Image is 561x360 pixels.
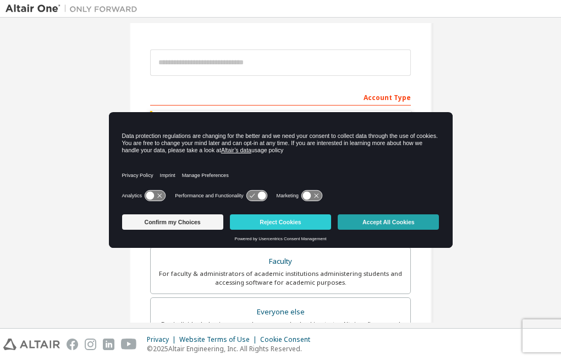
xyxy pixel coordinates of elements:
div: Academic emails outside our recognised list will require manual verification. [150,111,411,133]
div: Privacy [147,335,179,344]
img: altair_logo.svg [3,339,60,350]
p: © 2025 Altair Engineering, Inc. All Rights Reserved. [147,344,317,353]
div: Cookie Consent [260,335,317,344]
div: Account Type [150,88,411,106]
img: linkedin.svg [103,339,114,350]
div: For individuals, businesses and everyone else looking to try Altair software and explore our prod... [157,320,404,337]
div: Faculty [157,254,404,269]
img: facebook.svg [67,339,78,350]
div: Website Terms of Use [179,335,260,344]
div: Everyone else [157,304,404,320]
div: For faculty & administrators of academic institutions administering students and accessing softwa... [157,269,404,287]
img: instagram.svg [85,339,96,350]
img: youtube.svg [121,339,137,350]
img: Altair One [5,3,143,14]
